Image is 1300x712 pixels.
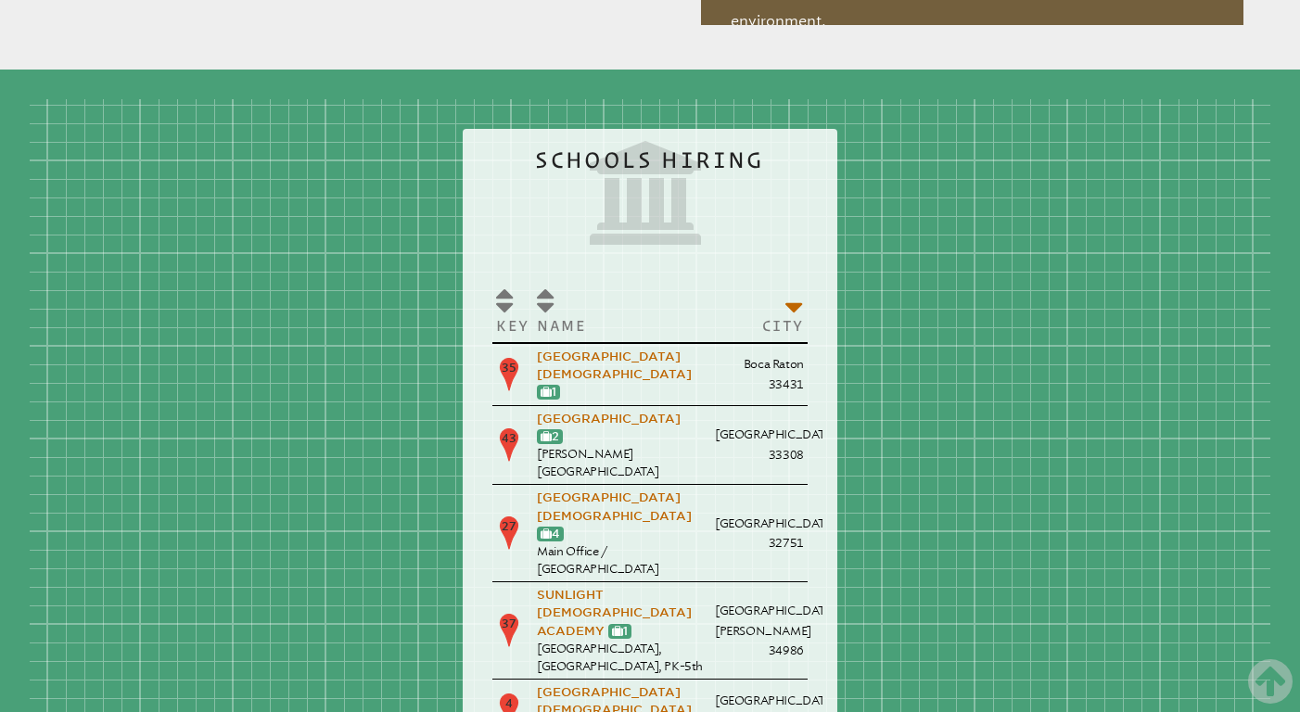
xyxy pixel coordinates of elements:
[537,640,707,675] p: [GEOGRAPHIC_DATA], [GEOGRAPHIC_DATA], PK-5th
[715,601,804,660] p: [GEOGRAPHIC_DATA][PERSON_NAME] 34986
[541,429,559,443] a: 2
[496,515,522,552] p: 27
[496,426,522,464] p: 43
[715,514,804,553] p: [GEOGRAPHIC_DATA] 32751
[715,354,804,394] p: Boca Raton 33431
[612,624,628,638] a: 1
[541,385,556,399] a: 1
[537,588,692,637] a: Sunlight [DEMOGRAPHIC_DATA] Academy
[496,316,529,335] p: Key
[496,356,522,393] p: 35
[537,412,681,426] a: [GEOGRAPHIC_DATA]
[715,425,804,464] p: [GEOGRAPHIC_DATA] 33308
[537,542,707,578] p: Main Office / [GEOGRAPHIC_DATA]
[541,527,560,540] a: 4
[537,445,707,480] p: [PERSON_NAME][GEOGRAPHIC_DATA]
[537,350,692,381] a: [GEOGRAPHIC_DATA][DEMOGRAPHIC_DATA]
[496,612,522,649] p: 37
[537,316,707,335] p: Name
[715,316,804,335] p: City
[537,490,692,522] a: [GEOGRAPHIC_DATA][DEMOGRAPHIC_DATA]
